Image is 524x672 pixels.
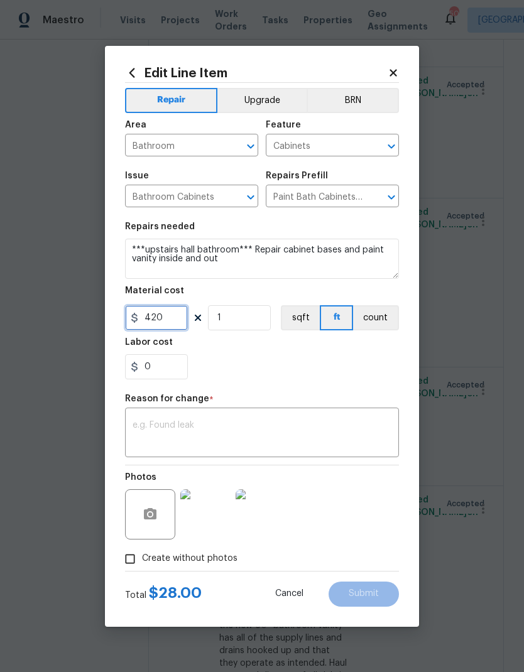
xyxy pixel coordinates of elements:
button: Upgrade [217,88,307,113]
h5: Photos [125,473,156,482]
h5: Material cost [125,286,184,295]
button: count [353,305,399,330]
h5: Repairs Prefill [266,171,328,180]
span: Submit [349,589,379,599]
button: ft [320,305,353,330]
button: Cancel [255,582,324,607]
h5: Feature [266,121,301,129]
h2: Edit Line Item [125,66,388,80]
textarea: ***upstairs hall bathroom*** Repair cabinet bases and paint vanity inside and out [125,239,399,279]
h5: Reason for change [125,394,209,403]
button: Open [383,138,400,155]
button: BRN [307,88,399,113]
button: Submit [329,582,399,607]
h5: Issue [125,171,149,180]
button: Open [383,188,400,206]
h5: Repairs needed [125,222,195,231]
button: Open [242,138,259,155]
h5: Labor cost [125,338,173,347]
h5: Area [125,121,146,129]
span: $ 28.00 [149,585,202,600]
button: Open [242,188,259,206]
button: sqft [281,305,320,330]
div: Total [125,587,202,602]
span: Create without photos [142,552,237,565]
span: Cancel [275,589,303,599]
button: Repair [125,88,217,113]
